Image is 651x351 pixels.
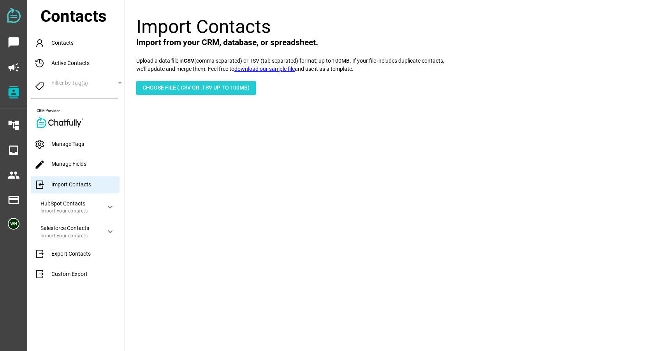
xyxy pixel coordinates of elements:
[136,81,256,95] button: Choose File (.csv or .tsv up to 100mb)
[34,159,45,170] i: edit
[136,57,448,73] p: Upload a data file in (comma separated) or TSV (tab separated) format; up to 100MB. If your file ...
[7,194,20,206] i: payment
[8,218,19,230] img: 5edff51079ed9903661a2266-30.png
[7,169,20,181] i: people
[106,227,115,236] i: keyboard_arrow_down
[40,225,99,232] div: Salesforce Contacts
[7,119,20,132] i: account_tree
[31,35,124,52] div: Contacts
[40,208,99,214] div: Import your contacts
[40,4,124,28] div: Contacts
[136,38,318,47] span: Import from your CRM, database, or spreadsheet.
[7,144,20,156] i: inbox
[31,55,124,72] div: Active Contacts
[7,8,21,23] img: svg+xml;base64,PD94bWwgdmVyc2lvbj0iMS4wIiBlbmNvZGluZz0iVVRGLTgiPz4KPHN2ZyB2ZXJzaW9uPSIxLjEiIHZpZX...
[106,202,115,212] i: keyboard_arrow_down
[136,17,647,37] h3: Import Contacts
[7,61,20,74] i: campaign
[37,117,83,128] img: Chatfully
[143,83,250,92] span: Choose File (.csv or .tsv up to 100mb)
[40,233,99,239] div: Import your contacts
[34,271,88,277] a: Custom Export
[184,58,194,64] strong: CSV
[31,136,124,153] div: Manage Tags
[31,246,124,263] div: Export Contacts
[34,161,86,167] a: Manage Fields
[7,86,20,98] i: contacts
[40,200,99,207] div: HubSpot Contacts
[234,66,295,72] a: download our sample file
[37,108,124,114] div: CRM Provider:
[7,36,20,49] i: chat_bubble
[31,176,120,193] div: Import Contacts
